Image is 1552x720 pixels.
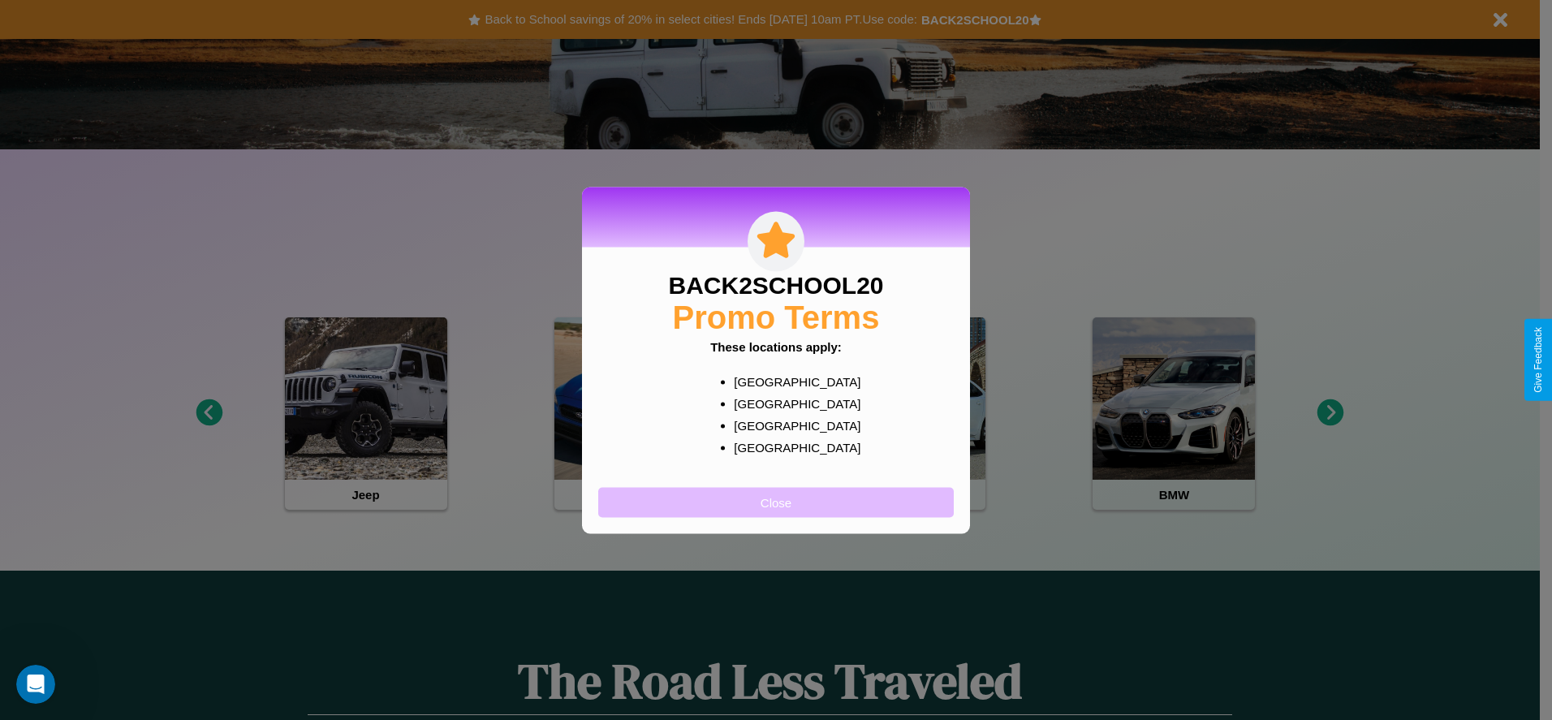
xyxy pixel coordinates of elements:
[668,271,883,299] h3: BACK2SCHOOL20
[734,370,850,392] p: [GEOGRAPHIC_DATA]
[1533,327,1544,393] div: Give Feedback
[734,436,850,458] p: [GEOGRAPHIC_DATA]
[734,414,850,436] p: [GEOGRAPHIC_DATA]
[673,299,880,335] h2: Promo Terms
[734,392,850,414] p: [GEOGRAPHIC_DATA]
[598,487,954,517] button: Close
[16,665,55,704] iframe: Intercom live chat
[710,339,842,353] b: These locations apply:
